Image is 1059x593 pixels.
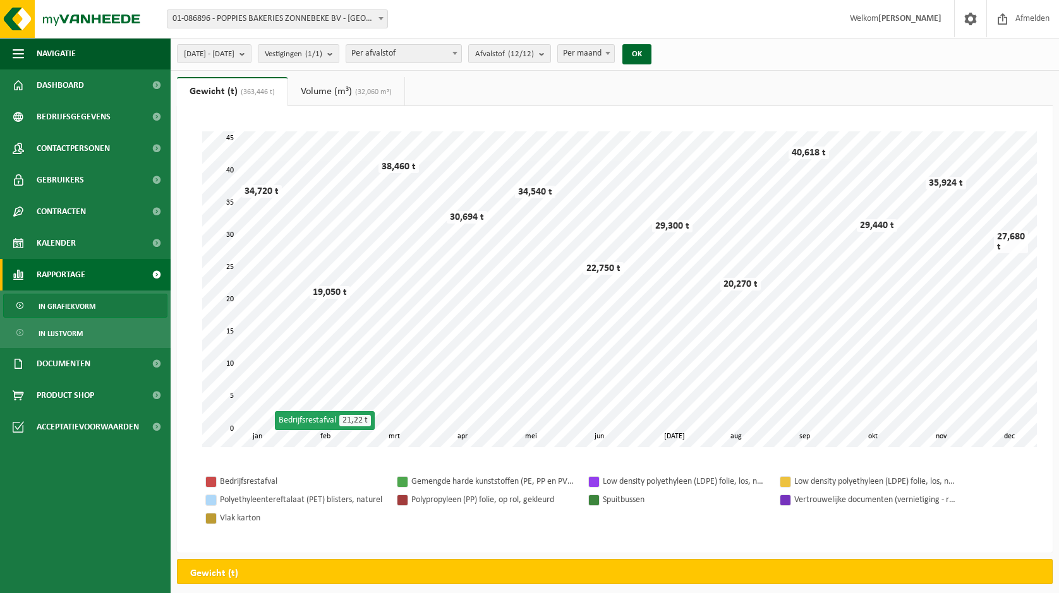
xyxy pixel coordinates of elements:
[652,220,693,232] div: 29,300 t
[238,88,275,96] span: (363,446 t)
[583,262,624,275] div: 22,750 t
[39,294,95,318] span: In grafiekvorm
[346,45,461,63] span: Per afvalstof
[288,77,404,106] a: Volume (m³)
[220,510,384,526] div: Vlak karton
[794,492,959,508] div: Vertrouwelijke documenten (vernietiging - recyclage)
[37,164,84,196] span: Gebruikers
[447,211,487,224] div: 30,694 t
[310,286,350,299] div: 19,050 t
[603,492,767,508] div: Spuitbussen
[37,133,110,164] span: Contactpersonen
[241,185,282,198] div: 34,720 t
[178,560,251,587] h2: Gewicht (t)
[184,45,234,64] span: [DATE] - [DATE]
[411,474,576,489] div: Gemengde harde kunststoffen (PE, PP en PVC), recycleerbaar (industrieel)
[346,44,462,63] span: Per afvalstof
[177,77,287,106] a: Gewicht (t)
[37,348,90,380] span: Documenten
[622,44,651,64] button: OK
[37,196,86,227] span: Contracten
[3,321,167,345] a: In lijstvorm
[37,259,85,291] span: Rapportage
[265,45,322,64] span: Vestigingen
[558,45,614,63] span: Per maand
[37,38,76,69] span: Navigatie
[220,492,384,508] div: Polyethyleentereftalaat (PET) blisters, naturel
[167,10,387,28] span: 01-086896 - POPPIES BAKERIES ZONNEBEKE BV - ZONNEBEKE
[352,88,392,96] span: (32,060 m³)
[603,474,767,489] div: Low density polyethyleen (LDPE) folie, los, naturel
[305,50,322,58] count: (1/1)
[339,415,371,426] span: 21,22 t
[508,50,534,58] count: (12/12)
[468,44,551,63] button: Afvalstof(12/12)
[220,474,384,489] div: Bedrijfsrestafval
[37,227,76,259] span: Kalender
[794,474,959,489] div: Low density polyethyleen (LDPE) folie, los, naturel/gekleurd (80/20)
[177,44,251,63] button: [DATE] - [DATE]
[37,411,139,443] span: Acceptatievoorwaarden
[411,492,576,508] div: Polypropyleen (PP) folie, op rol, gekleurd
[994,231,1028,253] div: 27,680 t
[926,177,966,189] div: 35,924 t
[720,278,761,291] div: 20,270 t
[39,321,83,345] span: In lijstvorm
[258,44,339,63] button: Vestigingen(1/1)
[167,9,388,28] span: 01-086896 - POPPIES BAKERIES ZONNEBEKE BV - ZONNEBEKE
[878,14,941,23] strong: [PERSON_NAME]
[857,219,897,232] div: 29,440 t
[275,411,375,430] div: Bedrijfsrestafval
[378,160,419,173] div: 38,460 t
[37,69,84,101] span: Dashboard
[475,45,534,64] span: Afvalstof
[515,186,555,198] div: 34,540 t
[789,147,829,159] div: 40,618 t
[557,44,615,63] span: Per maand
[37,380,94,411] span: Product Shop
[3,294,167,318] a: In grafiekvorm
[37,101,111,133] span: Bedrijfsgegevens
